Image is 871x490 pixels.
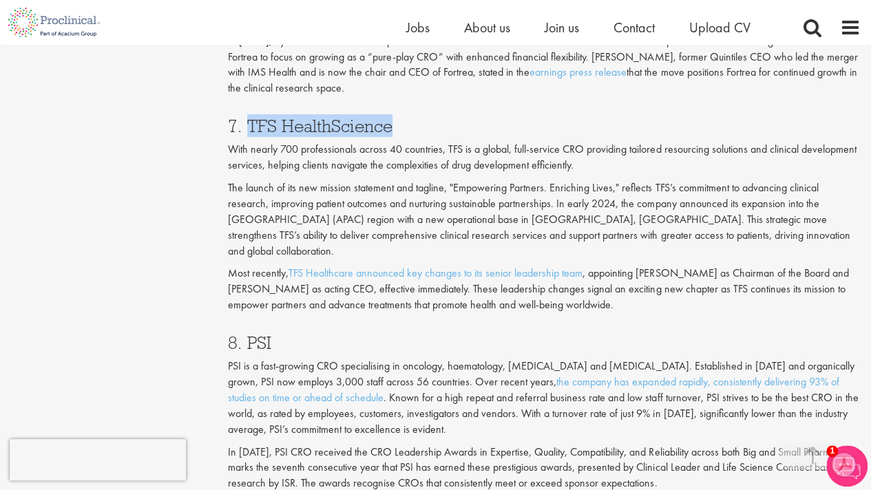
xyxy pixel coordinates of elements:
[545,19,579,36] a: Join us
[529,65,627,79] a: earnings press release
[826,445,838,457] span: 1
[228,334,861,352] h3: 8. PSI
[406,19,430,36] a: Jobs
[228,374,839,405] a: the company has expanded rapidly, consistently delivering 93% of studies on time or ahead of sche...
[228,180,861,259] p: The launch of its new mission statement and tagline, "Empowering Partners. Enriching Lives," refl...
[228,34,861,96] p: In [DATE], Syneos Health sold its Endpoint Clinical and Fortrea Patient Access businesses to Arse...
[228,142,861,173] p: With nearly 700 professionals across 40 countries, TFS is a global, full-service CRO providing ta...
[10,439,186,480] iframe: reCAPTCHA
[464,19,510,36] a: About us
[228,266,861,313] p: Most recently, , appointing [PERSON_NAME] as Chairman of the Board and [PERSON_NAME] as acting CE...
[826,445,868,487] img: Chatbot
[228,359,861,437] p: PSI is a fast-growing CRO specialising in oncology, haematology, [MEDICAL_DATA] and [MEDICAL_DATA...
[288,266,583,280] a: TFS Healthcare announced key changes to its senior leadership team
[613,19,655,36] a: Contact
[689,19,751,36] a: Upload CV
[228,117,861,135] h3: 7. TFS HealthScience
